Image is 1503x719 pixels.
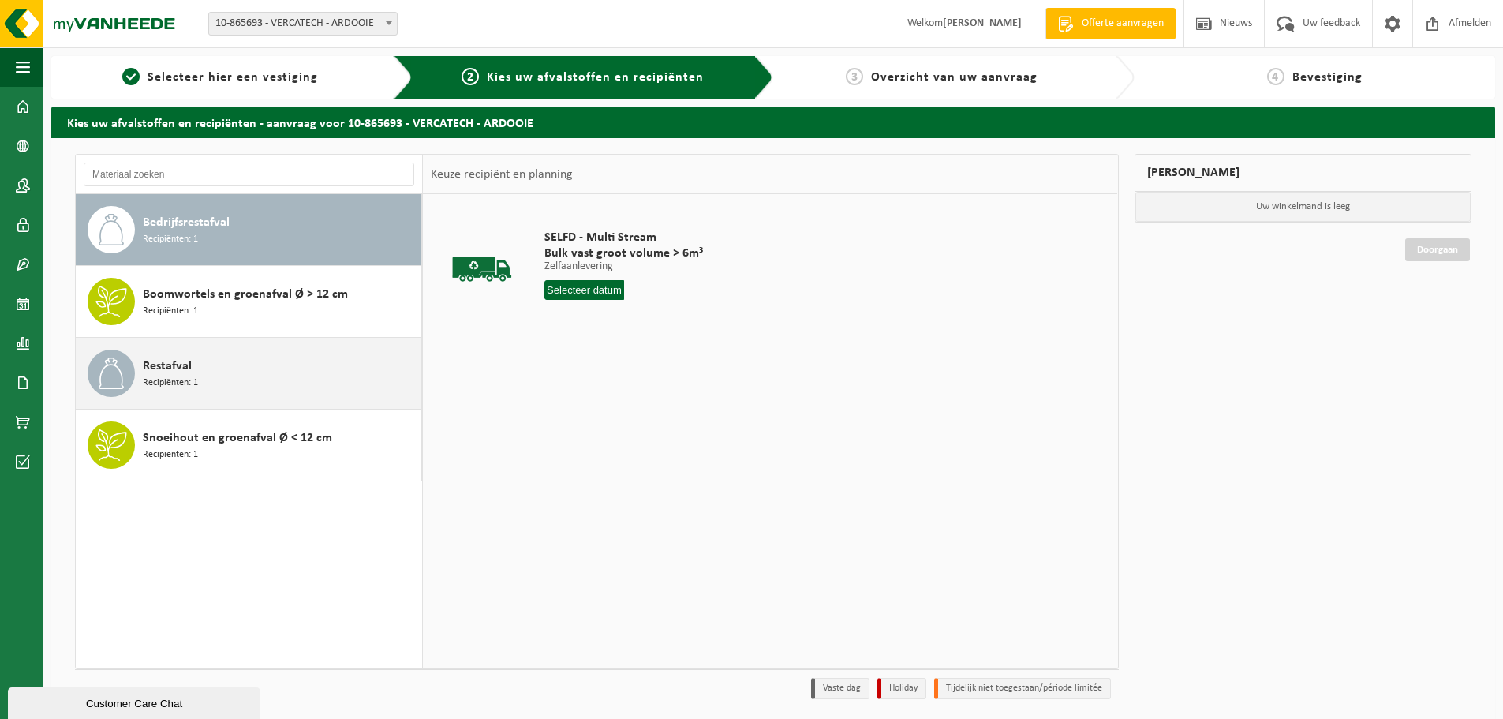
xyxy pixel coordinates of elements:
button: Restafval Recipiënten: 1 [76,338,422,410]
li: Tijdelijk niet toegestaan/période limitée [934,678,1111,699]
span: Snoeihout en groenafval Ø < 12 cm [143,429,332,448]
p: Zelfaanlevering [544,261,703,272]
button: Snoeihout en groenafval Ø < 12 cm Recipiënten: 1 [76,410,422,481]
span: 3 [846,68,863,85]
button: Bedrijfsrestafval Recipiënten: 1 [76,194,422,266]
strong: [PERSON_NAME] [943,17,1022,29]
a: Offerte aanvragen [1045,8,1176,39]
iframe: chat widget [8,684,264,719]
input: Materiaal zoeken [84,163,414,186]
span: Selecteer hier een vestiging [148,71,318,84]
input: Selecteer datum [544,280,624,300]
span: 10-865693 - VERCATECH - ARDOOIE [209,13,397,35]
div: [PERSON_NAME] [1135,154,1472,192]
li: Holiday [877,678,926,699]
span: Recipiënten: 1 [143,448,198,462]
span: 2 [462,68,479,85]
span: Offerte aanvragen [1078,16,1168,32]
span: Recipiënten: 1 [143,232,198,247]
span: SELFD - Multi Stream [544,230,703,245]
p: Uw winkelmand is leeg [1135,192,1471,222]
li: Vaste dag [811,678,869,699]
span: Restafval [143,357,192,376]
a: 1Selecteer hier een vestiging [59,68,381,87]
span: Overzicht van uw aanvraag [871,71,1038,84]
span: Bulk vast groot volume > 6m³ [544,245,703,261]
span: Recipiënten: 1 [143,376,198,391]
span: Bevestiging [1292,71,1363,84]
span: 1 [122,68,140,85]
button: Boomwortels en groenafval Ø > 12 cm Recipiënten: 1 [76,266,422,338]
span: 10-865693 - VERCATECH - ARDOOIE [208,12,398,36]
span: Bedrijfsrestafval [143,213,230,232]
span: Boomwortels en groenafval Ø > 12 cm [143,285,348,304]
div: Keuze recipiënt en planning [423,155,581,194]
a: Doorgaan [1405,238,1470,261]
h2: Kies uw afvalstoffen en recipiënten - aanvraag voor 10-865693 - VERCATECH - ARDOOIE [51,107,1495,137]
span: Kies uw afvalstoffen en recipiënten [487,71,704,84]
span: 4 [1267,68,1284,85]
span: Recipiënten: 1 [143,304,198,319]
